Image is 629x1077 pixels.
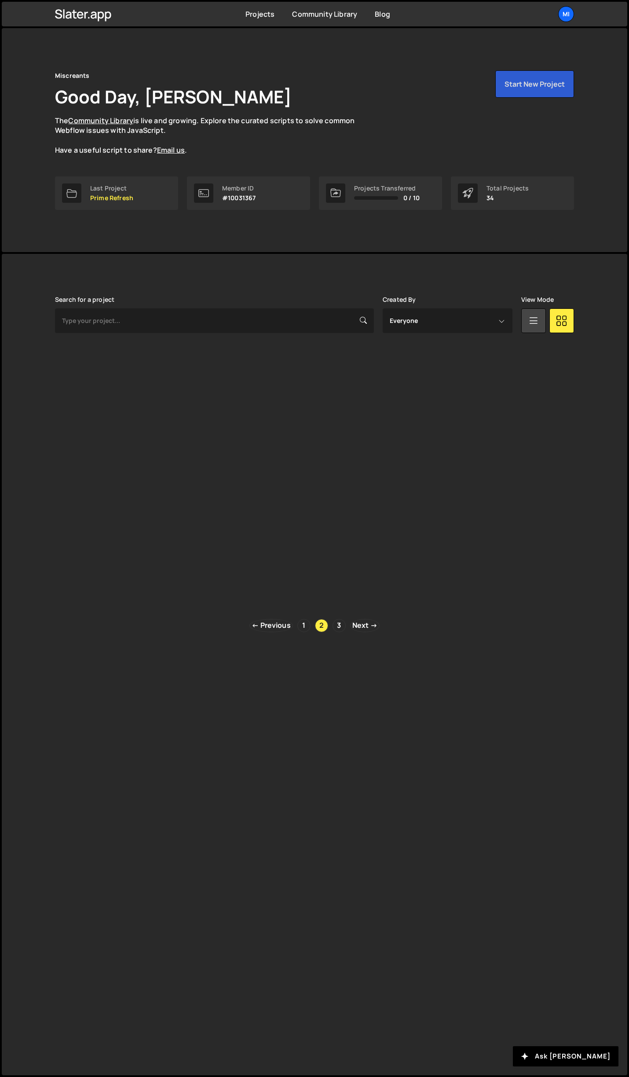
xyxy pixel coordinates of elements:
[486,185,529,192] div: Total Projects
[375,9,390,19] a: Blog
[55,308,374,333] input: Type your project...
[55,296,114,303] label: Search for a project
[222,194,256,201] p: #10031367
[403,194,420,201] span: 0 / 10
[55,70,90,81] div: Miscreants
[249,619,293,632] a: Previous page
[558,6,574,22] a: Mi
[55,176,178,210] a: Last Project Prime Refresh
[354,185,420,192] div: Projects Transferred
[55,619,574,632] div: Pagination
[222,185,256,192] div: Member ID
[90,194,133,201] p: Prime Refresh
[297,619,311,632] a: Page 1
[90,185,133,192] div: Last Project
[55,84,292,109] h1: Good Day, [PERSON_NAME]
[486,194,529,201] p: 34
[292,9,357,19] a: Community Library
[521,296,554,303] label: View Mode
[68,116,133,125] a: Community Library
[157,145,185,155] a: Email us
[55,116,372,155] p: The is live and growing. Explore the curated scripts to solve common Webflow issues with JavaScri...
[333,619,346,632] a: Page 3
[495,70,574,98] button: Start New Project
[245,9,274,19] a: Projects
[513,1046,618,1066] button: Ask [PERSON_NAME]
[350,619,380,632] a: Next page
[383,296,416,303] label: Created By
